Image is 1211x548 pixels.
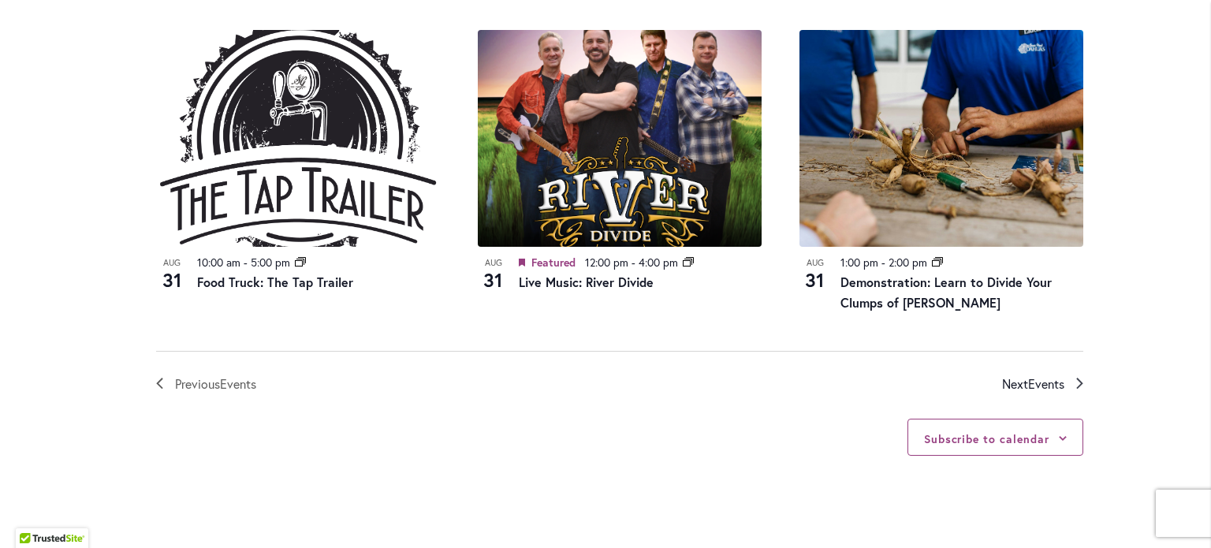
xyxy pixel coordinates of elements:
[519,274,654,290] a: Live Music: River Divide
[197,255,240,270] time: 10:00 am
[639,255,678,270] time: 4:00 pm
[799,267,831,293] span: 31
[799,30,1083,247] img: Dividing Dahlia Tuber Clumps
[840,274,1052,311] a: Demonstration: Learn to Divide Your Clumps of [PERSON_NAME]
[881,255,885,270] span: -
[12,492,56,536] iframe: Launch Accessibility Center
[924,431,1049,446] button: Subscribe to calendar
[156,267,188,293] span: 31
[632,255,635,270] span: -
[220,375,256,392] span: Events
[156,30,440,247] img: Food Truck: The Tap Trailer
[156,374,256,394] a: Previous Events
[1002,374,1083,394] a: Next Events
[478,267,509,293] span: 31
[478,256,509,270] span: Aug
[889,255,927,270] time: 2:00 pm
[478,30,762,247] img: Live Music: River Divide
[531,255,576,270] span: Featured
[1028,375,1064,392] span: Events
[1002,374,1064,394] span: Next
[251,255,290,270] time: 5:00 pm
[244,255,248,270] span: -
[519,254,525,272] em: Featured
[799,256,831,270] span: Aug
[175,374,256,394] span: Previous
[197,274,353,290] a: Food Truck: The Tap Trailer
[156,256,188,270] span: Aug
[585,255,628,270] time: 12:00 pm
[840,255,878,270] time: 1:00 pm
